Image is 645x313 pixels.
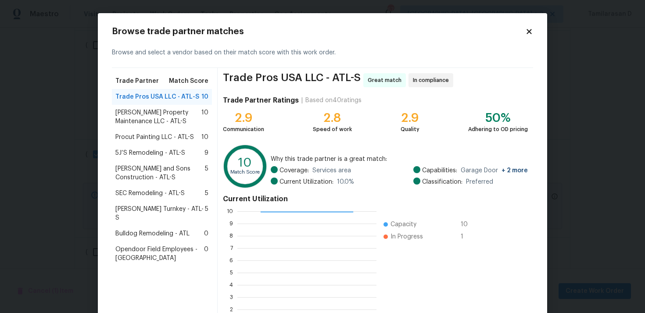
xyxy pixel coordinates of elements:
[227,209,233,214] text: 10
[312,166,351,175] span: Services area
[391,220,416,229] span: Capacity
[223,195,528,203] h4: Current Utilization
[205,189,208,198] span: 5
[115,245,204,263] span: Opendoor Field Employees - [GEOGRAPHIC_DATA]
[201,133,208,142] span: 10
[279,166,309,175] span: Coverage:
[422,178,462,186] span: Classification:
[313,125,352,134] div: Speed of work
[502,167,528,174] span: + 2 more
[461,166,528,175] span: Garage Door
[422,166,457,175] span: Capabilities:
[461,220,475,229] span: 10
[299,96,305,105] div: |
[229,282,233,288] text: 4
[115,149,185,157] span: 5J’S Remodeling - ATL-S
[230,170,260,174] text: Match Score
[115,229,190,238] span: Bulldog Remodeling - ATL
[229,258,233,263] text: 6
[230,295,233,300] text: 3
[230,307,233,312] text: 2
[115,133,194,142] span: Procut Painting LLC - ATL-S
[115,205,205,222] span: [PERSON_NAME] Turnkey - ATL-S
[223,125,264,134] div: Communication
[205,205,208,222] span: 5
[115,77,159,85] span: Trade Partner
[115,92,199,101] span: Trade Pros USA LLC - ATL-S
[229,233,233,238] text: 8
[305,96,362,105] div: Based on 40 ratings
[271,155,528,164] span: Why this trade partner is a great match:
[204,229,208,238] span: 0
[413,76,452,85] span: In compliance
[223,96,299,105] h4: Trade Partner Ratings
[115,108,201,126] span: [PERSON_NAME] Property Maintenance LLC - ATL-S
[201,92,208,101] span: 10
[223,114,264,122] div: 2.9
[238,156,252,169] text: 10
[279,178,333,186] span: Current Utilization:
[230,270,233,275] text: 5
[313,114,352,122] div: 2.8
[169,77,208,85] span: Match Score
[391,232,423,241] span: In Progress
[468,125,528,134] div: Adhering to OD pricing
[223,73,361,87] span: Trade Pros USA LLC - ATL-S
[368,76,405,85] span: Great match
[230,245,233,251] text: 7
[112,38,533,68] div: Browse and select a vendor based on their match score with this work order.
[115,164,205,182] span: [PERSON_NAME] and Sons Construction - ATL-S
[201,108,208,126] span: 10
[204,149,208,157] span: 9
[461,232,475,241] span: 1
[337,178,354,186] span: 10.0 %
[115,189,185,198] span: SEC Remodeling - ATL-S
[205,164,208,182] span: 5
[466,178,493,186] span: Preferred
[401,125,419,134] div: Quality
[112,27,525,36] h2: Browse trade partner matches
[468,114,528,122] div: 50%
[401,114,419,122] div: 2.9
[229,221,233,226] text: 9
[204,245,208,263] span: 0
